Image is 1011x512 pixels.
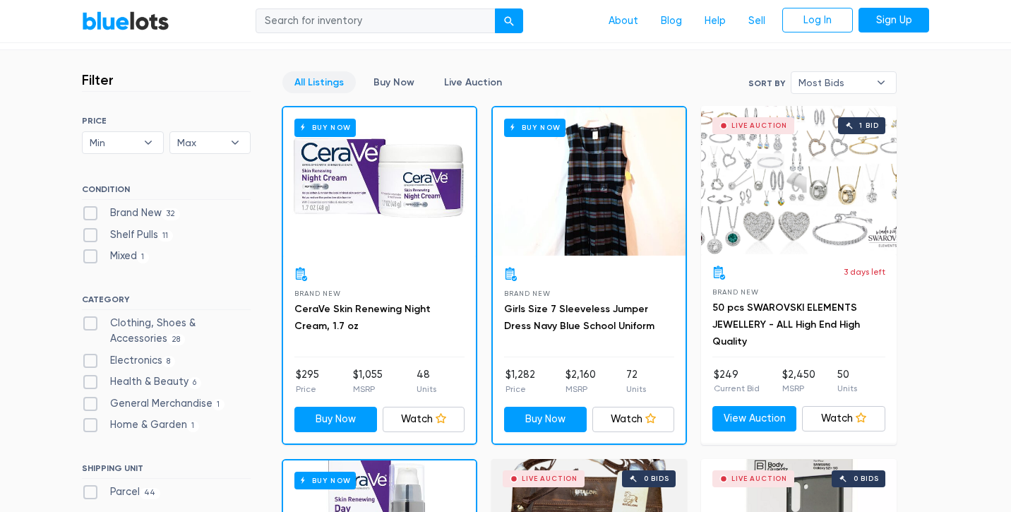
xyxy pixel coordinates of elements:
li: $249 [714,367,760,395]
li: 50 [837,367,857,395]
h6: PRICE [82,116,251,126]
div: Live Auction [522,475,578,482]
a: Watch [383,407,465,432]
h3: Filter [82,71,114,88]
span: Brand New [294,290,340,297]
span: 1 [187,421,199,432]
a: Blog [650,8,693,35]
a: BlueLots [82,11,169,31]
div: 0 bids [854,475,879,482]
label: General Merchandise [82,396,225,412]
a: Help [693,8,737,35]
span: 44 [140,488,160,499]
a: Buy Now [361,71,426,93]
h6: CONDITION [82,184,251,200]
span: Most Bids [798,72,869,93]
li: 72 [626,367,646,395]
label: Sort By [748,77,785,90]
label: Home & Garden [82,417,199,433]
span: 11 [158,230,173,242]
a: Watch [802,406,886,431]
p: MSRP [782,382,815,395]
a: Buy Now [294,407,377,432]
a: View Auction [712,406,796,431]
label: Shelf Pulls [82,227,173,243]
span: 1 [137,252,149,263]
li: $2,450 [782,367,815,395]
span: Brand New [504,290,550,297]
p: 3 days left [844,266,885,278]
a: Log In [782,8,853,33]
p: Price [296,383,319,395]
a: Sign Up [859,8,929,33]
label: Brand New [82,206,180,221]
p: MSRP [566,383,596,395]
div: Live Auction [731,475,787,482]
b: ▾ [866,72,896,93]
a: CeraVe Skin Renewing Night Cream, 1.7 oz [294,303,431,332]
p: MSRP [353,383,383,395]
a: Girls Size 7 Sleeveless Jumper Dress Navy Blue School Uniform [504,303,654,332]
span: 1 [213,399,225,410]
a: Buy Now [493,107,686,256]
h6: CATEGORY [82,294,251,310]
label: Clothing, Shoes & Accessories [82,316,251,346]
div: 0 bids [644,475,669,482]
li: 48 [417,367,436,395]
a: All Listings [282,71,356,93]
li: $1,055 [353,367,383,395]
span: Max [177,132,224,153]
li: $2,160 [566,367,596,395]
p: Units [837,382,857,395]
li: $295 [296,367,319,395]
span: Min [90,132,136,153]
a: Buy Now [504,407,587,432]
label: Mixed [82,249,149,264]
label: Health & Beauty [82,374,201,390]
p: Current Bid [714,382,760,395]
a: Sell [737,8,777,35]
p: Units [626,383,646,395]
input: Search for inventory [256,8,496,34]
h6: Buy Now [294,472,356,489]
div: 1 bid [859,122,878,129]
b: ▾ [220,132,250,153]
a: Live Auction [432,71,514,93]
span: 32 [162,208,180,220]
a: Live Auction 1 bid [701,106,897,254]
p: Price [506,383,535,395]
h6: SHIPPING UNIT [82,463,251,479]
a: 50 pcs SWAROVSKI ELEMENTS JEWELLERY - ALL High End High Quality [712,302,860,347]
a: Buy Now [283,107,476,256]
label: Electronics [82,353,175,369]
p: Units [417,383,436,395]
span: 8 [162,356,175,367]
a: About [597,8,650,35]
div: Live Auction [731,122,787,129]
b: ▾ [133,132,163,153]
label: Parcel [82,484,160,500]
h6: Buy Now [294,119,356,136]
h6: Buy Now [504,119,566,136]
li: $1,282 [506,367,535,395]
span: 28 [167,334,185,345]
a: Watch [592,407,675,432]
span: 6 [189,377,201,388]
span: Brand New [712,288,758,296]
